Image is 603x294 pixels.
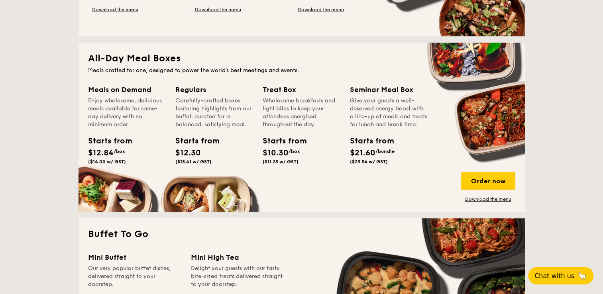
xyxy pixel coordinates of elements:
[263,159,299,165] span: ($11.23 w/ GST)
[88,135,124,147] div: Starts from
[350,159,388,165] span: ($23.54 w/ GST)
[175,135,211,147] div: Starts from
[175,97,253,129] div: Carefully-crafted boxes featuring highlights from our buffet, curated for a balanced, satisfying ...
[263,135,299,147] div: Starts from
[461,196,515,202] a: Download the menu
[528,267,593,284] button: Chat with us🦙
[175,148,201,158] span: $12.30
[88,265,181,288] div: Our very popular buffet dishes, delivered straight to your doorstep.
[88,159,126,165] span: ($14.00 w/ GST)
[88,84,166,95] div: Meals on Demand
[114,149,125,154] span: /box
[263,84,340,95] div: Treat Box
[88,252,181,263] div: Mini Buffet
[191,252,284,263] div: Mini High Tea
[350,97,428,129] div: Give your guests a well-deserved energy boost with a line-up of meals and treats for lunch and br...
[191,6,245,13] a: Download the menu
[191,265,284,288] div: Delight your guests with our tasty bite-sized treats delivered straight to your doorstep.
[375,149,395,154] span: /bundle
[88,228,515,241] h2: Buffet To Go
[175,84,253,95] div: Regulars
[350,148,375,158] span: $21.60
[88,67,515,74] div: Meals crafted for one, designed to power the world's best meetings and events.
[88,6,142,13] a: Download the menu
[88,52,515,65] h2: All-Day Meal Boxes
[577,271,587,280] span: 🦙
[534,272,574,280] span: Chat with us
[294,6,348,13] a: Download the menu
[88,148,114,158] span: $12.84
[88,97,166,129] div: Enjoy wholesome, delicious meals available for same-day delivery with no minimum order.
[263,97,340,129] div: Wholesome breakfasts and light bites to keep your attendees energised throughout the day.
[263,148,289,158] span: $10.30
[175,159,212,165] span: ($13.41 w/ GST)
[461,172,515,190] div: Order now
[350,84,428,95] div: Seminar Meal Box
[289,149,300,154] span: /box
[350,135,386,147] div: Starts from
